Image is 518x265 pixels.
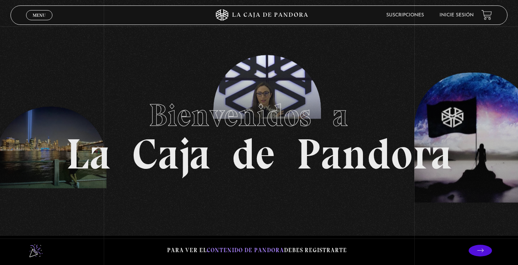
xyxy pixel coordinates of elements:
[66,90,452,175] h1: La Caja de Pandora
[207,247,284,254] span: contenido de Pandora
[481,10,492,20] a: View your shopping cart
[149,97,370,134] span: Bienvenidos a
[167,245,347,256] p: Para ver el debes registrarte
[30,19,48,25] span: Cerrar
[33,13,45,18] span: Menu
[386,13,424,18] a: Suscripciones
[440,13,474,18] a: Inicie sesión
